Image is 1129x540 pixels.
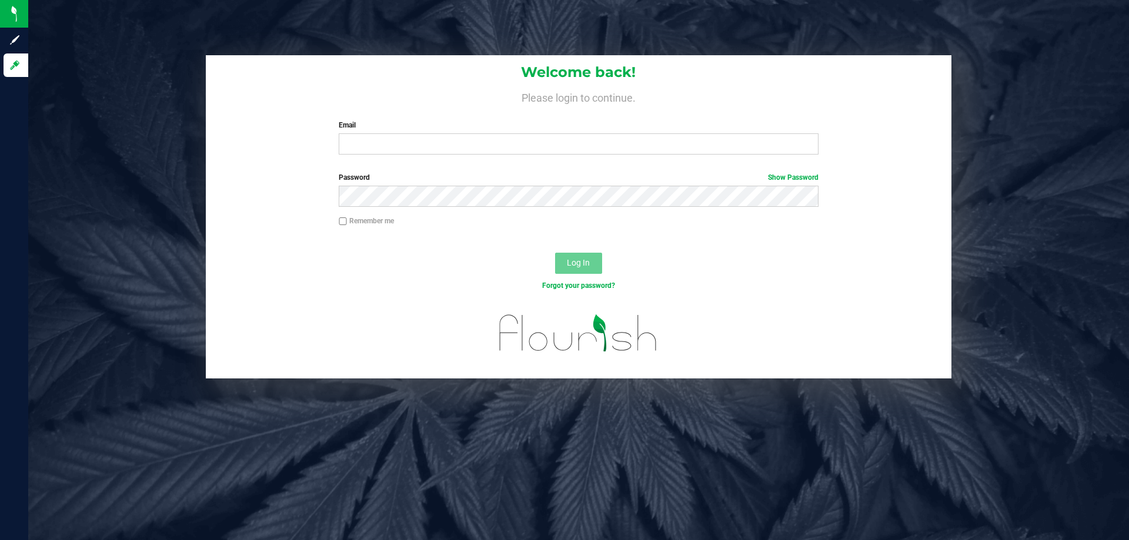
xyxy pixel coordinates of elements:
[555,253,602,274] button: Log In
[339,173,370,182] span: Password
[768,173,819,182] a: Show Password
[339,217,347,226] input: Remember me
[339,216,394,226] label: Remember me
[339,120,818,130] label: Email
[9,34,21,46] inline-svg: Sign up
[542,281,615,290] a: Forgot your password?
[206,89,951,103] h4: Please login to continue.
[567,258,590,267] span: Log In
[9,59,21,71] inline-svg: Log in
[485,303,672,363] img: flourish_logo.svg
[206,65,951,80] h1: Welcome back!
